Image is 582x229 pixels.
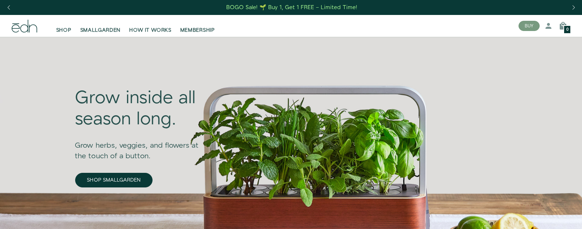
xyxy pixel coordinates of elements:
[52,18,76,34] a: SHOP
[129,27,171,34] span: HOW IT WORKS
[519,21,540,31] button: BUY
[125,18,176,34] a: HOW IT WORKS
[226,4,357,11] div: BOGO Sale! 🌱 Buy 1, Get 1 FREE – Limited Time!
[80,27,121,34] span: SMALLGARDEN
[180,27,215,34] span: MEMBERSHIP
[75,173,153,187] a: SHOP SMALLGARDEN
[226,2,358,13] a: BOGO Sale! 🌱 Buy 1, Get 1 FREE – Limited Time!
[56,27,72,34] span: SHOP
[176,18,219,34] a: MEMBERSHIP
[75,130,209,162] div: Grow herbs, veggies, and flowers at the touch of a button.
[76,18,125,34] a: SMALLGARDEN
[75,88,209,130] div: Grow inside all season long.
[526,207,575,225] iframe: Opens a widget where you can find more information
[566,28,568,32] span: 0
